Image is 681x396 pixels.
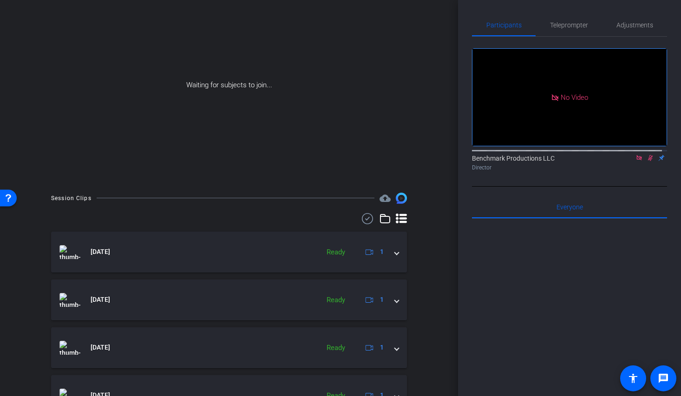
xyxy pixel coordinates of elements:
[322,247,350,258] div: Ready
[59,341,80,355] img: thumb-nail
[51,194,92,203] div: Session Clips
[91,247,110,257] span: [DATE]
[51,279,407,320] mat-expansion-panel-header: thumb-nail[DATE]Ready1
[486,22,522,28] span: Participants
[322,295,350,305] div: Ready
[561,93,588,101] span: No Video
[472,163,667,172] div: Director
[51,232,407,273] mat-expansion-panel-header: thumb-nail[DATE]Ready1
[380,295,384,305] span: 1
[322,343,350,353] div: Ready
[616,22,653,28] span: Adjustments
[91,343,110,352] span: [DATE]
[59,245,80,259] img: thumb-nail
[658,373,669,384] mat-icon: message
[396,193,407,204] img: Session clips
[380,247,384,257] span: 1
[628,373,639,384] mat-icon: accessibility
[380,193,391,204] span: Destinations for your clips
[91,295,110,305] span: [DATE]
[472,154,667,172] div: Benchmark Productions LLC
[51,327,407,368] mat-expansion-panel-header: thumb-nail[DATE]Ready1
[380,193,391,204] mat-icon: cloud_upload
[557,204,583,210] span: Everyone
[380,343,384,352] span: 1
[550,22,588,28] span: Teleprompter
[59,293,80,307] img: thumb-nail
